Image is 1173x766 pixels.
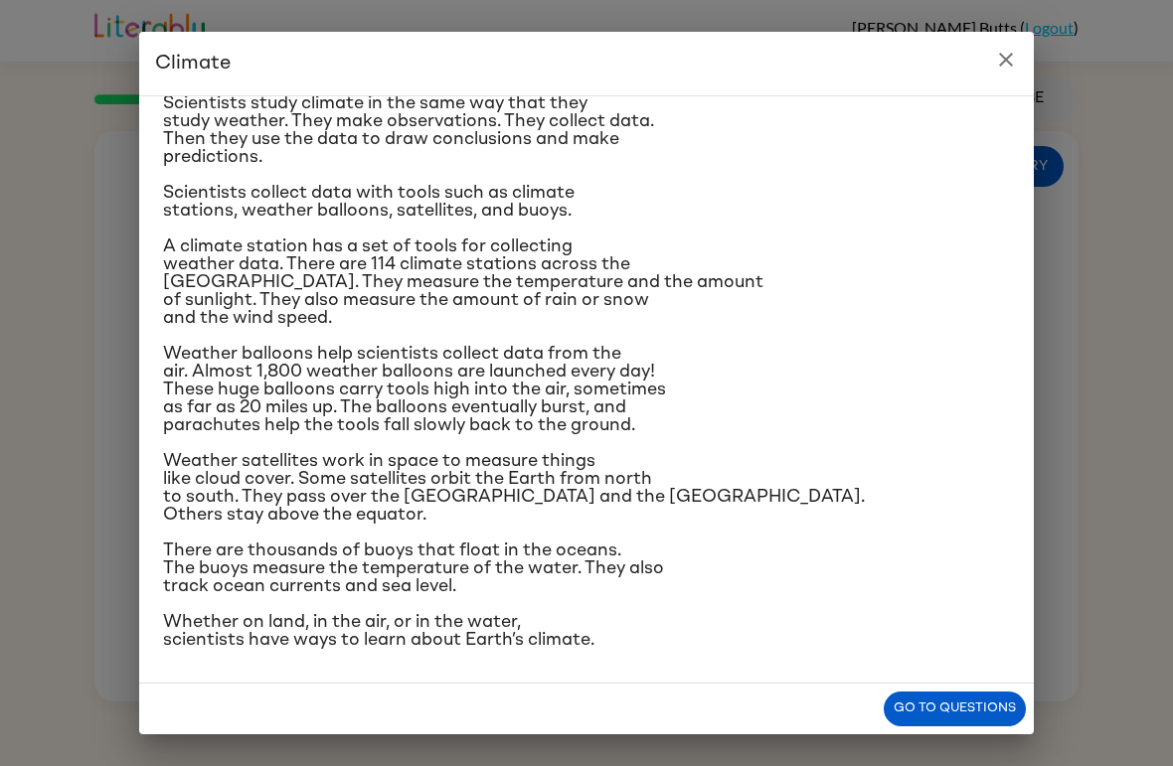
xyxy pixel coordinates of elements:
span: Weather balloons help scientists collect data from the air. Almost 1,800 weather balloons are lau... [163,345,666,434]
button: Go to questions [884,691,1026,726]
span: Scientists collect data with tools such as climate stations, weather balloons, satellites, and bu... [163,184,575,220]
span: Whether on land, in the air, or in the water, scientists have ways to learn about Earth’s climate. [163,613,594,649]
span: There are thousands of buoys that float in the oceans. The buoys measure the temperature of the w... [163,541,664,595]
button: close [986,40,1026,79]
span: Scientists study climate in the same way that they study weather. They make observations. They co... [163,94,654,166]
h2: Climate [139,32,1034,95]
span: Weather satellites work in space to measure things like cloud cover. Some satellites orbit the Ea... [163,452,865,524]
span: A climate station has a set of tools for collecting weather data. There are 114 climate stations ... [163,237,763,327]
